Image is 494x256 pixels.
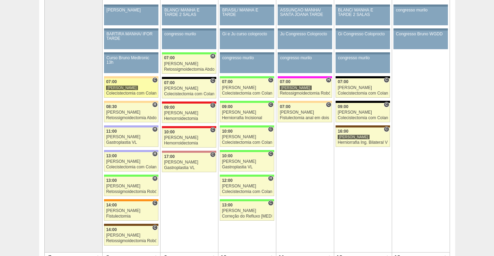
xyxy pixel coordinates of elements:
div: Colecistectomia com Colangiografia VL [338,116,388,120]
div: Key: Bartira [104,101,158,103]
div: Retossigmoidectomia Robótica [106,239,156,243]
span: Hospital [152,126,157,132]
div: Gastroplastia VL [106,140,156,145]
div: [PERSON_NAME] [280,85,312,90]
div: Key: Bartira [104,76,158,78]
a: congresso murilo [336,54,390,73]
span: Consultório [268,126,273,132]
span: Consultório [268,151,273,157]
div: Key: Aviso [278,28,332,30]
span: 08:30 [106,104,117,109]
div: BRASIL/ MANHÃ E TARDE [222,8,272,17]
div: Key: Aviso [104,28,158,30]
div: Key: Aviso [220,5,274,7]
div: Key: Brasil [220,175,274,177]
a: C 10:00 [PERSON_NAME] Colecistectomia com Colangiografia VL [220,127,274,147]
div: Key: Aviso [104,5,158,7]
div: [PERSON_NAME] [164,135,214,140]
div: Hemorroidectomia [164,116,214,121]
span: 09:00 [164,105,175,110]
a: C 10:00 [PERSON_NAME] Hemorroidectomia [162,128,216,148]
a: C 09:00 [PERSON_NAME] Herniorrafia Incisional [220,103,274,122]
div: Key: Blanc [336,101,390,103]
span: Consultório [326,102,331,107]
div: Key: Santa Joana [336,125,390,127]
a: C 14:00 [PERSON_NAME] Retossigmoidectomia Robótica [104,226,158,245]
span: Consultório [384,102,389,107]
div: ASSUNÇÃO MANHÃ/ SANTA JOANA TARDE [280,8,330,17]
span: 07:00 [280,79,291,84]
div: Key: Aviso [220,28,274,30]
div: Key: Aviso [393,5,448,7]
div: Congresso Bruno WGDD [396,32,445,36]
a: C 16:00 [PERSON_NAME] Herniorrafia Ing. Bilateral VL [336,127,390,147]
div: Key: Blanc [336,76,390,78]
div: Retossigmoidectomia Robótica [280,91,330,96]
a: H 13:00 [PERSON_NAME] Colecistectomia com Colangiografia VL [104,152,158,171]
div: Retossigmoidectomia Abdominal VL [164,67,214,72]
span: Consultório [384,126,389,132]
span: 11:00 [106,129,117,134]
span: 10:00 [164,130,175,134]
div: congresso murilo [280,56,330,60]
a: C 10:00 [PERSON_NAME] Gastroplastia VL [220,152,274,171]
div: Key: Brasil [104,175,158,177]
div: [PERSON_NAME] [164,62,214,66]
div: Herniorrafia Incisional [222,116,272,120]
div: Ju Congresso Coloprocto [280,32,330,36]
div: [PERSON_NAME] [338,110,388,115]
div: Fistulectomia [106,214,156,219]
div: [PERSON_NAME] [164,111,214,115]
div: Curso Bruno Medtronic 13h [106,56,156,65]
div: [PERSON_NAME] [164,86,214,91]
a: congresso murilo [162,30,216,49]
div: Colecistectomia com Colangiografia VL [338,91,388,96]
div: Key: Aviso [104,52,158,54]
div: [PERSON_NAME] [164,160,214,165]
a: C 07:00 [PERSON_NAME] Fistulectomia anal em dois tempos [278,103,332,122]
a: H 11:00 [PERSON_NAME] Gastroplastia VL [104,127,158,147]
div: congresso murilo [164,32,214,36]
a: Gi Congresso Coloprocto [336,30,390,49]
div: Gastroplastia VL [164,166,214,170]
a: BRASIL/ MANHÃ E TARDE [220,7,274,25]
a: C 07:00 [PERSON_NAME] Colecistectomia com Colangiografia VL [336,78,390,98]
a: ASSUNÇÃO MANHÃ/ SANTA JOANA TARDE [278,7,332,25]
div: Colecistectomia com Colangiografia VL [222,189,272,194]
div: [PERSON_NAME] [222,135,272,139]
div: Key: Brasil [220,76,274,78]
span: Hospital [152,102,157,107]
span: Consultório [210,78,215,83]
div: BLANC/ MANHÃ E TARDE 2 SALAS [164,8,214,17]
div: BLANC/ MANHÃ E TARDE 2 SALAS [338,8,388,17]
div: Key: Aviso [393,28,448,30]
a: C 09:00 [PERSON_NAME] Hemorroidectomia [162,104,216,123]
span: Hospital [152,151,157,157]
div: Colecistectomia com Colangiografia VL [106,165,156,169]
a: Curso Bruno Medtronic 13h [104,54,158,73]
div: Key: Brasil [220,199,274,201]
span: Consultório [210,152,215,157]
span: Hospital [268,176,273,181]
a: congresso murilo [393,7,448,25]
div: Key: Brasil [220,125,274,127]
div: Colecistectomia com Colangiografia VL [222,140,272,145]
div: [PERSON_NAME] [106,184,156,188]
div: Key: Santa Helena [162,151,216,153]
div: Retossigmoidectomia Robótica [106,189,156,194]
div: Key: Aviso [220,52,274,54]
span: Consultório [268,200,273,206]
span: 14:00 [106,203,117,208]
div: [PERSON_NAME] [106,8,156,12]
a: BARTIRA MANHÃ/ IFOR TARDE [104,30,158,49]
div: Gastroplastia VL [222,165,272,169]
div: [PERSON_NAME] [222,209,272,213]
div: Colecistectomia com Colangiografia VL [222,91,272,96]
span: 09:00 [338,104,348,109]
span: Consultório [210,127,215,133]
span: 16:00 [338,129,348,134]
div: [PERSON_NAME] [222,86,272,90]
div: Key: Blanc [162,77,216,79]
span: 17:00 [164,154,175,159]
div: Colecistectomia com Colangiografia VL [106,91,156,96]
